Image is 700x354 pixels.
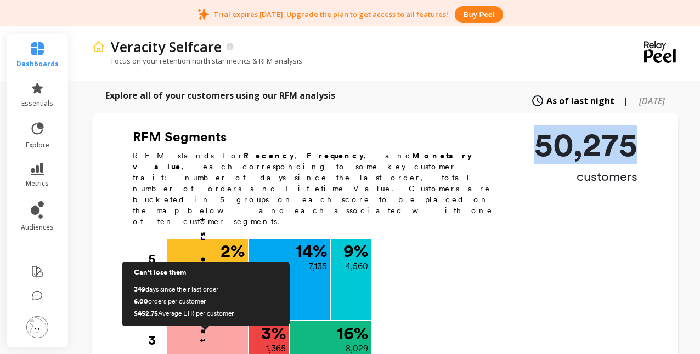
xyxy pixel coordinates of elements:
p: 50,275 [534,128,637,161]
p: RFM stands for , , and , each corresponding to some key customer trait: number of days since the ... [133,150,506,227]
p: 4,120 [225,301,245,314]
p: 7,135 [309,260,327,273]
p: 791 [233,260,245,273]
div: 5 [148,239,166,279]
h2: RFM Segments [133,128,506,146]
p: 9 % [343,242,368,260]
b: Recency [244,151,294,160]
span: dashboards [16,60,59,68]
p: Focus on your retention north star metrics & RFM analysis [92,56,302,66]
span: essentials [21,99,53,108]
p: 4,560 [346,260,368,273]
span: As of last night [546,94,614,107]
b: Frequency [307,151,364,160]
p: 8 % [220,283,245,301]
span: [DATE] [639,95,665,107]
p: 16 % [337,324,368,342]
p: 2 % [221,242,245,260]
p: Veracity Selfcare [111,37,222,56]
p: customers [534,168,637,185]
span: metrics [26,179,49,188]
p: 14 % [296,242,327,260]
div: 4 [148,279,166,320]
p: 3 % [261,324,286,342]
span: explore [26,141,49,150]
button: Buy peel [455,6,503,23]
p: Explore all of your customers using our RFM analysis [105,89,335,102]
p: Trial expires [DATE]. Upgrade the plan to get access to all features! [213,9,448,19]
span: audiences [21,223,54,232]
span: | [623,94,628,107]
img: header icon [92,40,105,53]
img: profile picture [26,316,48,338]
